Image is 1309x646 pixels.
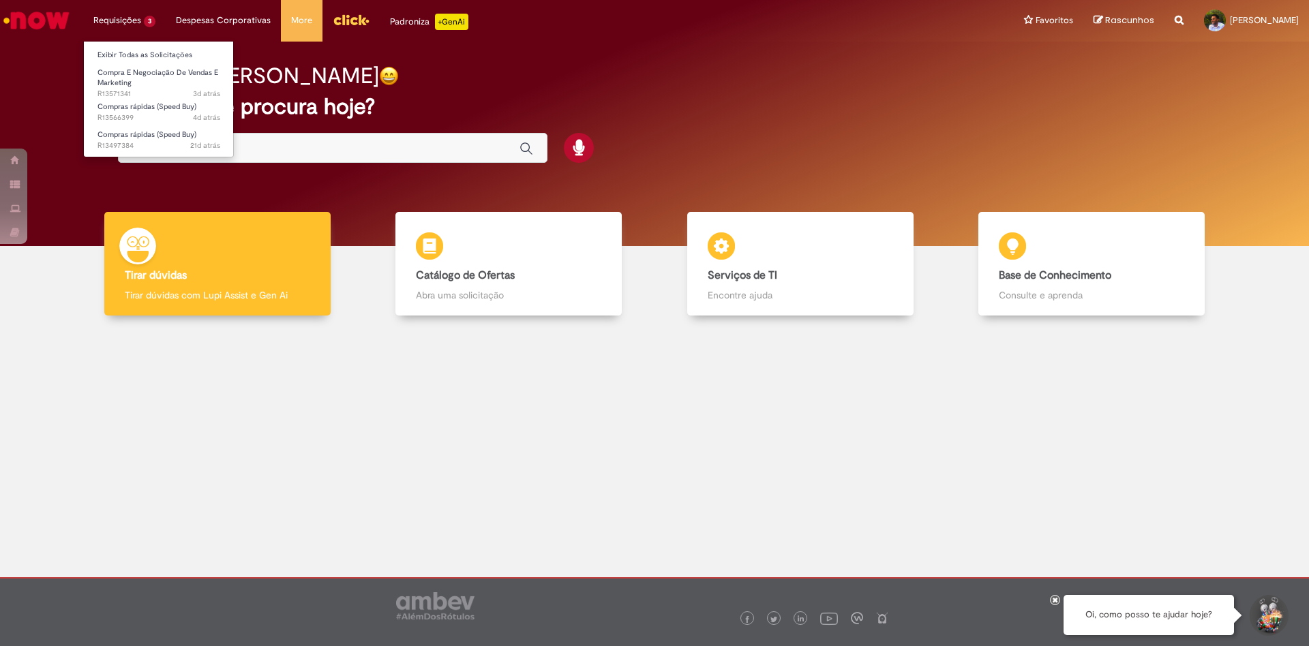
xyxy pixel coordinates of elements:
[851,612,863,624] img: logo_footer_workplace.png
[416,288,601,302] p: Abra uma solicitação
[193,89,220,99] span: 3d atrás
[83,41,234,157] ul: Requisições
[176,14,271,27] span: Despesas Corporativas
[654,212,946,316] a: Serviços de TI Encontre ajuda
[97,129,196,140] span: Compras rápidas (Speed Buy)
[291,14,312,27] span: More
[1036,14,1073,27] span: Favoritos
[97,112,220,123] span: R13566399
[333,10,370,30] img: click_logo_yellow_360x200.png
[193,112,220,123] time: 25/09/2025 12:17:20
[118,64,379,88] h2: Bom dia, [PERSON_NAME]
[946,212,1238,316] a: Base de Conhecimento Consulte e aprenda
[193,112,220,123] span: 4d atrás
[84,99,234,125] a: Aberto R13566399 : Compras rápidas (Speed Buy)
[84,127,234,153] a: Aberto R13497384 : Compras rápidas (Speed Buy)
[708,288,893,302] p: Encontre ajuda
[193,89,220,99] time: 26/09/2025 15:52:59
[379,66,399,86] img: happy-face.png
[744,616,751,623] img: logo_footer_facebook.png
[1105,14,1154,27] span: Rascunhos
[97,102,196,112] span: Compras rápidas (Speed Buy)
[1248,595,1289,636] button: Iniciar Conversa de Suporte
[876,612,888,624] img: logo_footer_naosei.png
[118,95,1192,119] h2: O que você procura hoje?
[435,14,468,30] p: +GenAi
[97,140,220,151] span: R13497384
[390,14,468,30] div: Padroniza
[84,65,234,95] a: Aberto R13571341 : Compra E Negociação De Vendas E Marketing
[93,14,141,27] span: Requisições
[999,268,1111,282] b: Base de Conhecimento
[1064,595,1234,635] div: Oi, como posso te ajudar hoje?
[84,48,234,63] a: Exibir Todas as Solicitações
[708,268,777,282] b: Serviços de TI
[770,616,777,623] img: logo_footer_twitter.png
[144,16,155,27] span: 3
[396,592,475,619] img: logo_footer_ambev_rotulo_gray.png
[125,288,310,302] p: Tirar dúvidas com Lupi Assist e Gen Ai
[820,609,838,627] img: logo_footer_youtube.png
[798,615,804,624] img: logo_footer_linkedin.png
[1,7,72,34] img: ServiceNow
[999,288,1184,302] p: Consulte e aprenda
[1230,14,1299,26] span: [PERSON_NAME]
[97,89,220,99] span: R13571341
[190,140,220,151] span: 21d atrás
[1094,14,1154,27] a: Rascunhos
[190,140,220,151] time: 08/09/2025 14:43:42
[72,212,363,316] a: Tirar dúvidas Tirar dúvidas com Lupi Assist e Gen Ai
[125,268,187,282] b: Tirar dúvidas
[363,212,655,316] a: Catálogo de Ofertas Abra uma solicitação
[97,67,218,89] span: Compra E Negociação De Vendas E Marketing
[416,268,515,282] b: Catálogo de Ofertas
